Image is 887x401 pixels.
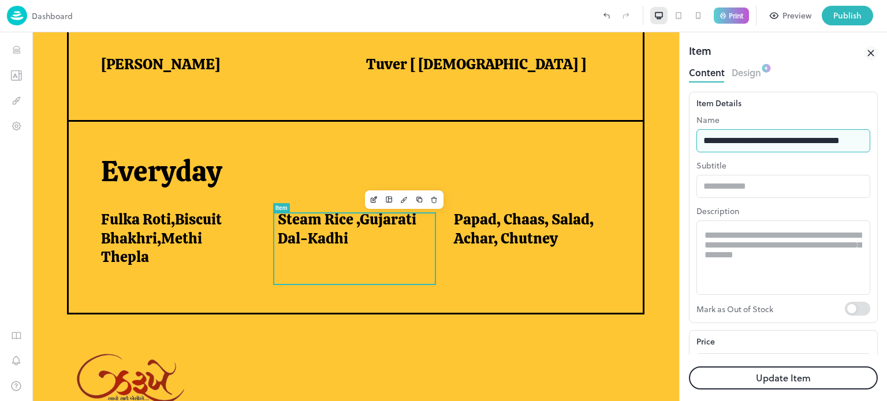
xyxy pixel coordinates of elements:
[729,12,743,19] p: Print
[689,366,878,389] button: Update Item
[696,159,870,171] p: Subtitle
[696,302,845,316] p: Mark as Out of Stock
[364,160,379,175] button: Design
[689,43,711,63] div: Item
[245,178,394,215] span: Steam Rice ,Gujarati Dal-Kadhi
[69,122,584,157] p: Everyday
[334,160,349,175] button: Edit
[732,63,761,79] button: Design
[32,10,73,22] p: Dashboard
[349,160,364,175] button: Layout
[763,6,818,25] button: Preview
[334,23,554,42] span: Tuver [ [DEMOGRAPHIC_DATA] ]
[689,63,725,79] button: Content
[69,178,217,234] span: Fulka Roti,Biscuit Bhakhri,Methi Thepla
[696,97,870,109] div: Item Details
[243,173,255,179] div: Item
[616,6,636,25] label: Redo (Ctrl + Y)
[7,6,27,25] img: logo-86c26b7e.jpg
[696,114,870,126] p: Name
[597,6,616,25] label: Undo (Ctrl + Z)
[696,205,870,217] p: Description
[782,9,811,22] div: Preview
[696,335,715,347] p: Price
[422,178,570,215] span: Papad, Chaas, Salad, Achar, Chutney
[394,160,409,175] button: Delete
[379,160,394,175] button: Duplicate
[35,310,165,386] img: 17176603790935aougypbbjw.PNG%3Ft%3D1717660372586
[833,9,862,22] div: Publish
[822,6,873,25] button: Publish
[69,23,188,42] span: [PERSON_NAME]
